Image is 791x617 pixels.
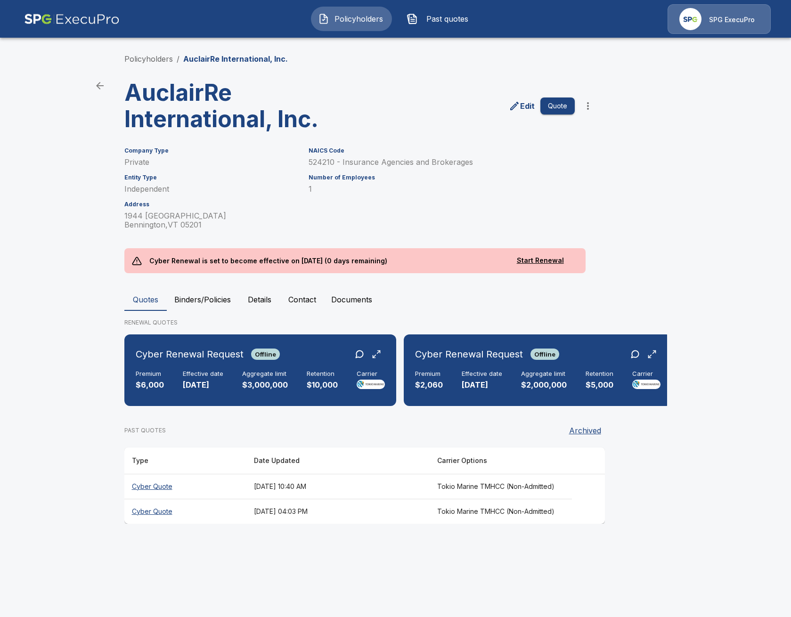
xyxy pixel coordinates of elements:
[679,8,701,30] img: Agency Icon
[415,370,443,378] h6: Premium
[124,80,357,132] h3: AuclairRe International, Inc.
[586,370,613,378] h6: Retention
[124,447,246,474] th: Type
[251,350,280,358] span: Offline
[124,288,667,311] div: policyholder tabs
[246,474,430,499] th: [DATE] 10:40 AM
[124,447,605,524] table: responsive table
[309,158,574,167] p: 524210 - Insurance Agencies and Brokerages
[124,211,298,229] p: 1944 [GEOGRAPHIC_DATA] Bennington , VT 05201
[24,4,120,34] img: AA Logo
[242,380,288,390] p: $3,000,000
[709,15,755,24] p: SPG ExecuPro
[333,13,385,24] span: Policyholders
[242,370,288,378] h6: Aggregate limit
[430,499,572,524] th: Tokio Marine TMHCC (Non-Admitted)
[124,474,246,499] th: Cyber Quote
[579,97,597,115] button: more
[430,447,572,474] th: Carrier Options
[415,380,443,390] p: $2,060
[124,185,298,194] p: Independent
[246,447,430,474] th: Date Updated
[422,13,473,24] span: Past quotes
[357,370,385,378] h6: Carrier
[586,380,613,390] p: $5,000
[177,53,179,65] li: /
[520,100,535,112] p: Edit
[507,98,537,114] a: edit
[530,350,559,358] span: Offline
[632,380,661,389] img: Carrier
[167,288,238,311] button: Binders/Policies
[632,370,661,378] h6: Carrier
[124,288,167,311] button: Quotes
[668,4,771,34] a: Agency IconSPG ExecuPro
[124,53,288,65] nav: breadcrumb
[183,380,223,390] p: [DATE]
[124,147,298,154] h6: Company Type
[521,380,567,390] p: $2,000,000
[309,185,574,194] p: 1
[124,426,166,435] p: PAST QUOTES
[281,288,324,311] button: Contact
[124,54,173,64] a: Policyholders
[415,347,523,362] h6: Cyber Renewal Request
[183,53,288,65] p: AuclairRe International, Inc.
[407,13,418,24] img: Past quotes Icon
[318,13,329,24] img: Policyholders Icon
[307,370,338,378] h6: Retention
[124,499,246,524] th: Cyber Quote
[124,318,667,327] p: RENEWAL QUOTES
[357,380,385,389] img: Carrier
[324,288,380,311] button: Documents
[400,7,481,31] button: Past quotes IconPast quotes
[246,499,430,524] th: [DATE] 04:03 PM
[238,288,281,311] button: Details
[503,252,578,269] button: Start Renewal
[124,174,298,181] h6: Entity Type
[124,158,298,167] p: Private
[136,347,244,362] h6: Cyber Renewal Request
[307,380,338,390] p: $10,000
[462,380,502,390] p: [DATE]
[462,370,502,378] h6: Effective date
[521,370,567,378] h6: Aggregate limit
[309,147,574,154] h6: NAICS Code
[136,370,164,378] h6: Premium
[136,380,164,390] p: $6,000
[90,76,109,95] a: back
[124,201,298,208] h6: Address
[183,370,223,378] h6: Effective date
[430,474,572,499] th: Tokio Marine TMHCC (Non-Admitted)
[540,97,575,115] button: Quote
[311,7,392,31] button: Policyholders IconPolicyholders
[142,248,395,273] p: Cyber Renewal is set to become effective on [DATE] (0 days remaining)
[309,174,574,181] h6: Number of Employees
[565,421,605,440] button: Archived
